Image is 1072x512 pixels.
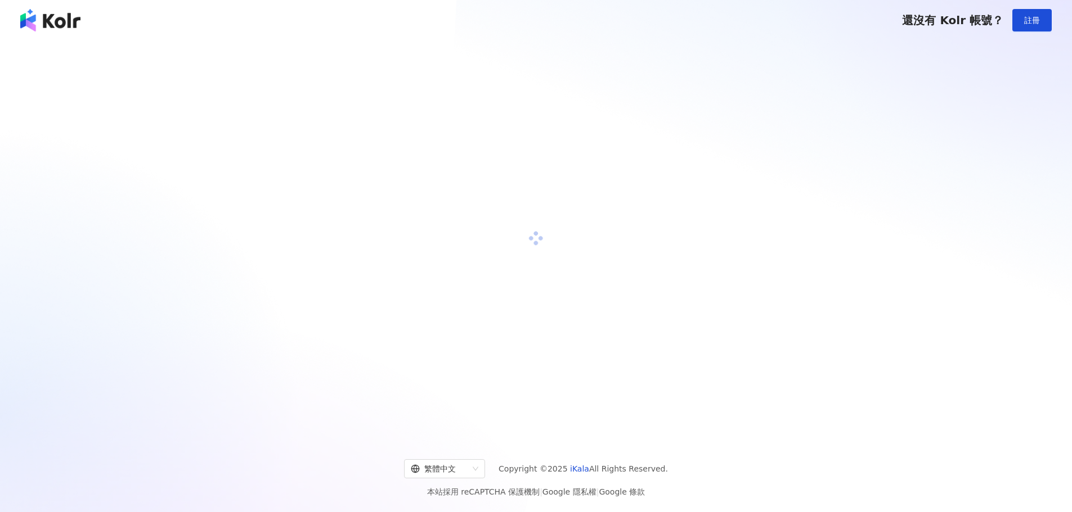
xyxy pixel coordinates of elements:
[411,460,468,478] div: 繁體中文
[1012,9,1052,31] button: 註冊
[570,464,589,473] a: iKala
[20,9,80,31] img: logo
[596,487,599,496] span: |
[542,487,596,496] a: Google 隱私權
[427,485,645,499] span: 本站採用 reCAPTCHA 保護機制
[599,487,645,496] a: Google 條款
[540,487,542,496] span: |
[499,462,668,475] span: Copyright © 2025 All Rights Reserved.
[1024,16,1040,25] span: 註冊
[902,13,1003,27] span: 還沒有 Kolr 帳號？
